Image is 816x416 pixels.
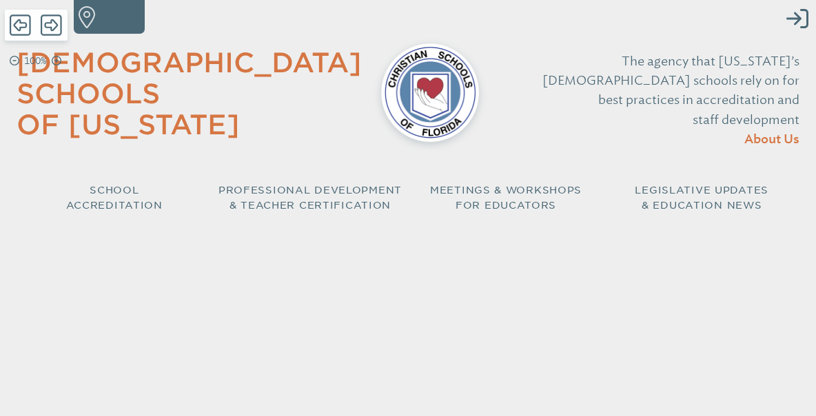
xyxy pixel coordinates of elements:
[41,13,62,38] span: Forward
[635,184,768,210] span: Legislative Updates & Education News
[96,6,140,31] p: Find a school
[10,13,31,38] span: Back
[22,54,49,68] p: 100%
[430,184,582,210] span: Meetings & Workshops for Educators
[17,46,362,141] a: [DEMOGRAPHIC_DATA] Schools of [US_STATE]
[66,184,163,210] span: School Accreditation
[542,54,799,127] span: The agency that [US_STATE]’s [DEMOGRAPHIC_DATA] schools rely on for best practices in accreditati...
[744,134,799,146] span: About Us
[218,184,402,210] span: Professional Development & Teacher Certification
[381,43,479,141] img: csf-logo-web-colors.png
